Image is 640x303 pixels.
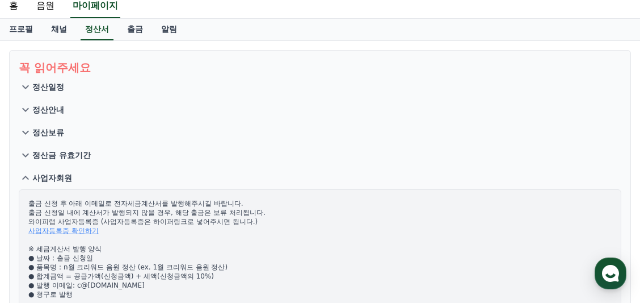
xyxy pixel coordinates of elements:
[32,127,64,138] p: 정산보류
[19,121,621,144] button: 정산보류
[118,19,152,40] a: 출금
[175,226,189,235] span: 설정
[3,209,75,237] a: 홈
[28,227,99,235] a: 사업자등록증 확인하기
[75,209,146,237] a: 대화
[42,19,76,40] a: 채널
[19,167,621,189] button: 사업자회원
[28,199,612,299] p: 출금 신청 후 아래 이메일로 전자세금계산서를 발행해주시길 바랍니다. 출금 신청일 내에 계산서가 발행되지 않을 경우, 해당 출금은 보류 처리됩니다. 와이피랩 사업자등록증 (사업...
[19,144,621,167] button: 정산금 유효기간
[146,209,218,237] a: 설정
[32,104,64,115] p: 정산안내
[152,19,186,40] a: 알림
[32,81,64,93] p: 정산일정
[36,226,43,235] span: 홈
[19,76,621,98] button: 정산일정
[32,172,72,184] p: 사업자회원
[104,226,117,235] span: 대화
[19,60,621,76] p: 꼭 읽어주세요
[32,150,91,161] p: 정산금 유효기간
[81,19,113,40] a: 정산서
[19,98,621,121] button: 정산안내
